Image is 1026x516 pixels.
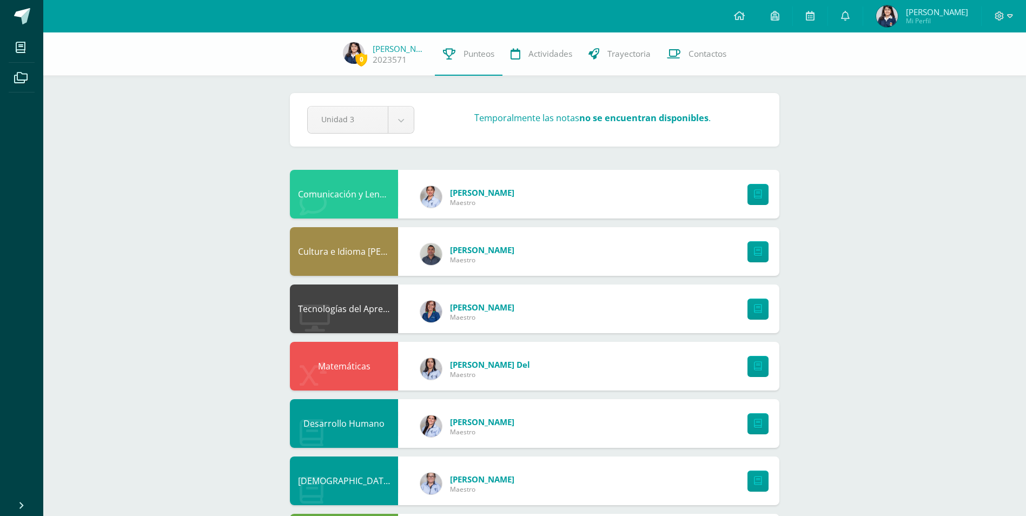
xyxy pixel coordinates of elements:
[659,32,734,76] a: Contactos
[450,416,514,427] span: [PERSON_NAME]
[420,301,442,322] img: dc8e5749d5cc5fa670e8d5c98426d2b3.png
[321,107,374,132] span: Unidad 3
[474,112,711,124] h3: Temporalmente las notas .
[528,48,572,59] span: Actividades
[373,43,427,54] a: [PERSON_NAME]
[290,170,398,219] div: Comunicación y Lenguaje Idioma Extranjero Inglés
[450,244,514,255] span: [PERSON_NAME]
[450,302,514,313] span: [PERSON_NAME]
[464,48,494,59] span: Punteos
[450,255,514,264] span: Maestro
[420,358,442,380] img: 8adba496f07abd465d606718f465fded.png
[607,48,651,59] span: Trayectoria
[355,52,367,66] span: 0
[579,112,709,124] strong: no se encuentran disponibles
[308,107,414,133] a: Unidad 3
[343,42,365,64] img: a101309c652768b38a17a653bd1add43.png
[420,415,442,437] img: aa878318b5e0e33103c298c3b86d4ee8.png
[420,473,442,494] img: a19da184a6dd3418ee17da1f5f2698ae.png
[373,54,407,65] a: 2023571
[450,359,530,370] span: [PERSON_NAME] del
[450,198,514,207] span: Maestro
[435,32,502,76] a: Punteos
[290,227,398,276] div: Cultura e Idioma Maya Garífuna o Xinca
[876,5,898,27] img: a101309c652768b38a17a653bd1add43.png
[290,399,398,448] div: Desarrollo Humano
[450,370,530,379] span: Maestro
[450,485,514,494] span: Maestro
[580,32,659,76] a: Trayectoria
[290,457,398,505] div: Evangelización
[420,186,442,208] img: d52ea1d39599abaa7d54536d330b5329.png
[502,32,580,76] a: Actividades
[906,16,968,25] span: Mi Perfil
[420,243,442,265] img: c930f3f73c3d00a5c92100a53b7a1b5a.png
[290,342,398,391] div: Matemáticas
[906,6,968,17] span: [PERSON_NAME]
[450,313,514,322] span: Maestro
[450,427,514,436] span: Maestro
[450,187,514,198] span: [PERSON_NAME]
[689,48,726,59] span: Contactos
[450,474,514,485] span: [PERSON_NAME]
[290,285,398,333] div: Tecnologías del Aprendizaje y la Comunicación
